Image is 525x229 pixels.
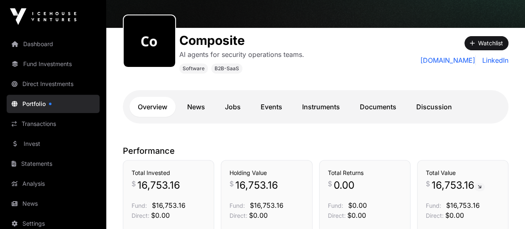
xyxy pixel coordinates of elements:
[294,97,348,117] a: Instruments
[432,179,485,192] span: 16,753.16
[152,201,186,209] span: $16,753.16
[129,97,176,117] a: Overview
[426,169,500,177] h3: Total Value
[483,189,525,229] iframe: Chat Widget
[446,201,480,209] span: $16,753.16
[137,179,180,192] span: 16,753.16
[10,8,76,25] img: Icehouse Ventures Logo
[179,49,304,59] p: AI agents for security operations teams.
[426,179,430,189] span: $
[230,202,245,209] span: Fund:
[230,169,303,177] h3: Holding Value
[183,65,205,72] span: Software
[420,55,476,65] a: [DOMAIN_NAME]
[235,179,278,192] span: 16,753.16
[445,211,464,219] span: $0.00
[328,212,346,219] span: Direct:
[7,195,100,213] a: News
[426,212,444,219] span: Direct:
[252,97,291,117] a: Events
[215,65,239,72] span: B2B-SaaS
[464,36,508,50] button: Watchlist
[7,175,100,193] a: Analysis
[132,212,149,219] span: Direct:
[7,75,100,93] a: Direct Investments
[334,179,354,192] span: 0.00
[151,211,170,219] span: $0.00
[328,169,402,177] h3: Total Returns
[7,135,100,153] a: Invest
[7,55,100,73] a: Fund Investments
[7,35,100,53] a: Dashboard
[7,95,100,113] a: Portfolio
[408,97,460,117] a: Discussion
[217,97,249,117] a: Jobs
[127,19,172,64] img: composite410.png
[328,179,332,189] span: $
[230,212,247,219] span: Direct:
[132,202,147,209] span: Fund:
[129,97,502,117] nav: Tabs
[123,145,508,157] p: Performance
[179,33,304,48] h1: Composite
[249,211,268,219] span: $0.00
[132,169,205,177] h3: Total Invested
[179,97,213,117] a: News
[7,115,100,133] a: Transactions
[479,55,508,65] a: LinkedIn
[426,202,441,209] span: Fund:
[348,201,367,209] span: $0.00
[352,97,405,117] a: Documents
[328,202,343,209] span: Fund:
[230,179,234,189] span: $
[250,201,283,209] span: $16,753.16
[347,211,366,219] span: $0.00
[132,179,136,189] span: $
[7,155,100,173] a: Statements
